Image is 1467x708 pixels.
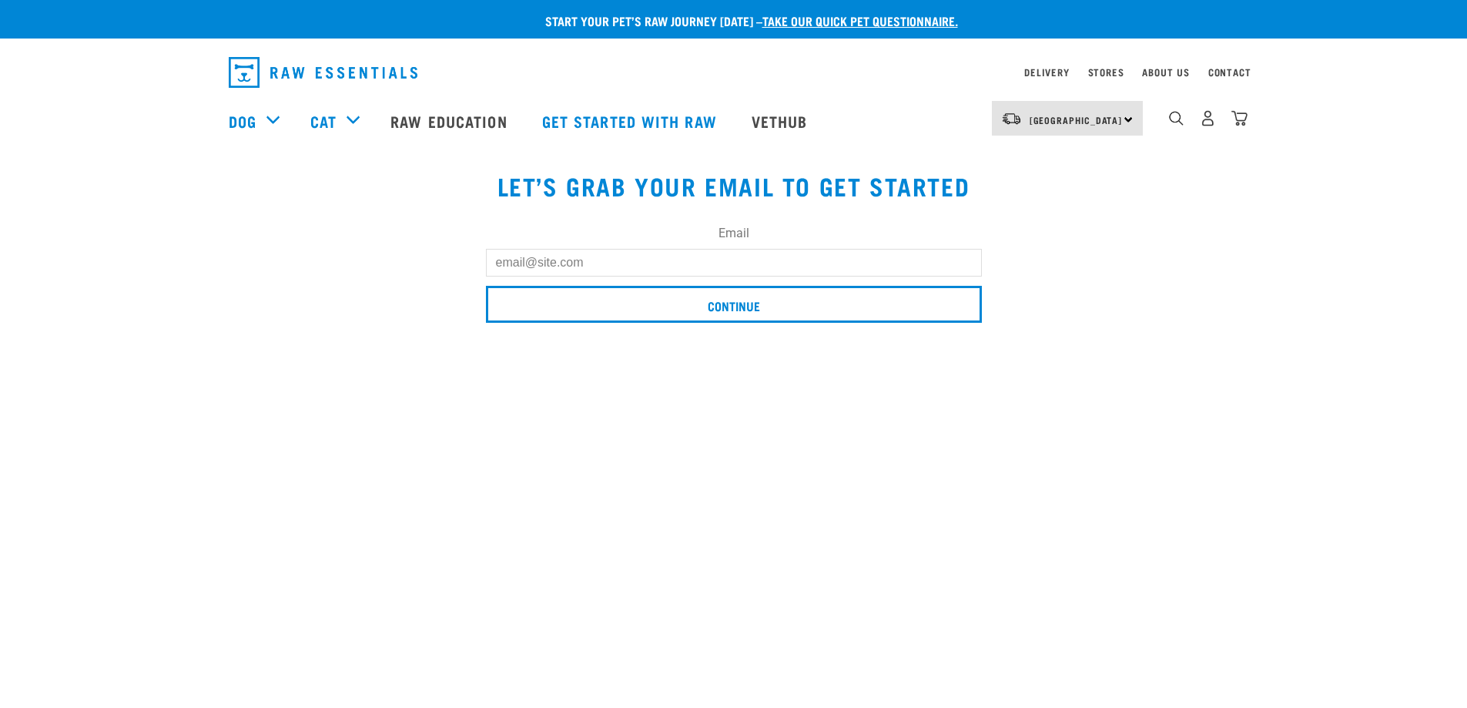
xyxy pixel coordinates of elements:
[486,249,982,277] input: email@site.com
[229,57,417,88] img: Raw Essentials Logo
[1169,111,1184,126] img: home-icon-1@2x.png
[1208,69,1251,75] a: Contact
[229,172,1239,200] h1: Let’s grab your email to get started
[1200,110,1216,126] img: user.png
[229,109,256,133] a: Dog
[1001,112,1022,126] img: van-moving.png
[310,109,337,133] a: Cat
[486,224,982,243] label: Email
[1024,69,1069,75] a: Delivery
[216,51,1251,94] nav: dropdown navigation
[1088,69,1124,75] a: Stores
[1142,69,1189,75] a: About Us
[486,286,982,323] input: Continue
[762,17,958,24] a: take our quick pet questionnaire.
[1231,110,1248,126] img: home-icon@2x.png
[375,90,526,152] a: Raw Education
[736,90,827,152] a: Vethub
[1030,117,1123,122] span: [GEOGRAPHIC_DATA]
[527,90,736,152] a: Get started with Raw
